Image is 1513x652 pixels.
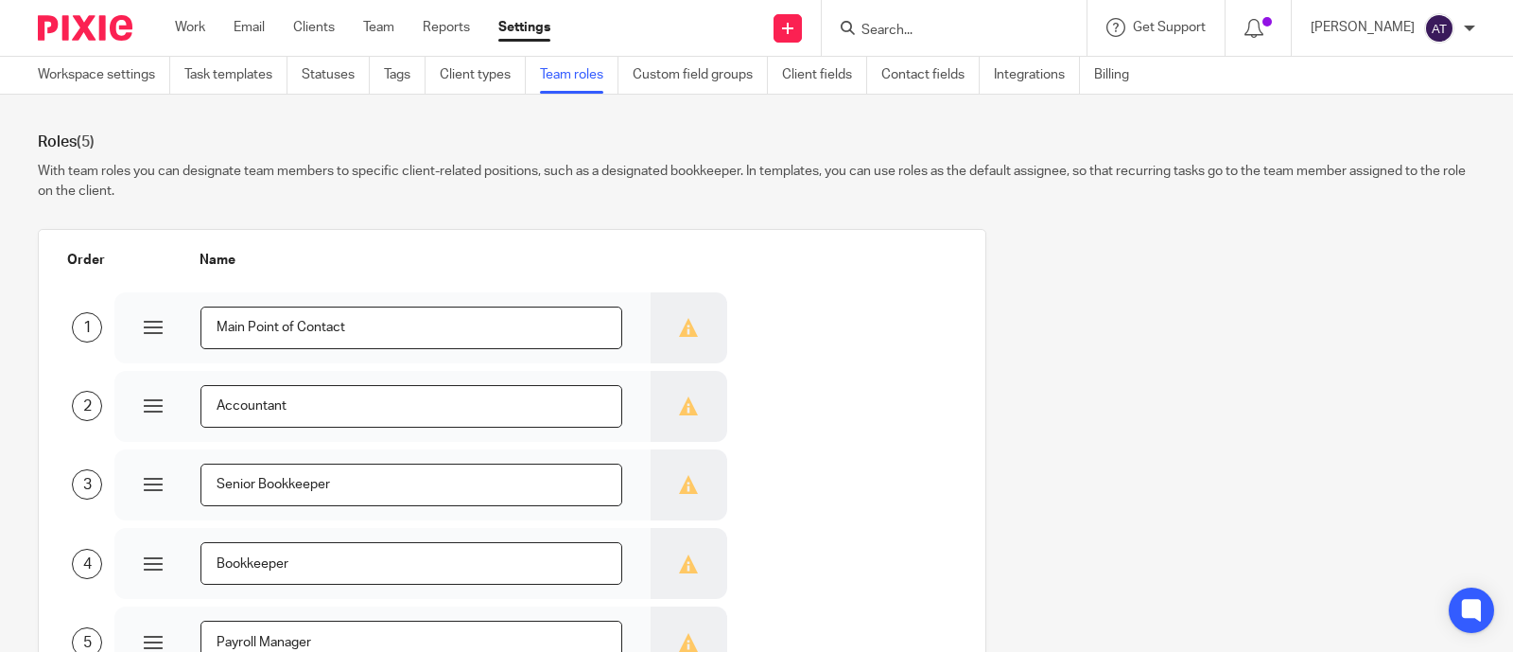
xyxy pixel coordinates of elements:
div: 1 [72,312,102,343]
a: Reports [423,18,470,37]
span: Get Support [1133,21,1206,34]
a: Email [234,18,265,37]
a: Workspace settings [38,57,170,94]
div: 3 [72,469,102,500]
a: Client types [440,57,526,94]
div: 2 [72,391,102,421]
a: Custom field groups [633,57,768,94]
img: Pixie [38,15,132,41]
a: Billing [1094,57,1143,94]
a: Contact fields [881,57,980,94]
a: Integrations [994,57,1080,94]
label: Order [67,251,105,270]
input: e.g Tax advisor [200,542,622,585]
a: Settings [498,18,550,37]
input: e.g Tax advisor [200,307,622,349]
input: Search [860,23,1030,40]
img: svg%3E [1424,13,1454,44]
p: [PERSON_NAME] [1311,18,1415,37]
a: Team roles [540,57,618,94]
input: e.g Tax advisor [200,464,622,506]
a: Client fields [782,57,867,94]
a: Team [363,18,394,37]
p: With team roles you can designate team members to specific client-related positions, such as a de... [38,162,1475,201]
a: Work [175,18,205,37]
span: (5) [77,134,95,150]
a: Tags [384,57,426,94]
div: 4 [72,549,102,579]
a: Statuses [302,57,370,94]
a: Clients [293,18,335,37]
label: Name [200,251,235,270]
h1: Roles [38,132,1475,152]
a: Task templates [184,57,287,94]
input: e.g Tax advisor [200,385,622,428]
